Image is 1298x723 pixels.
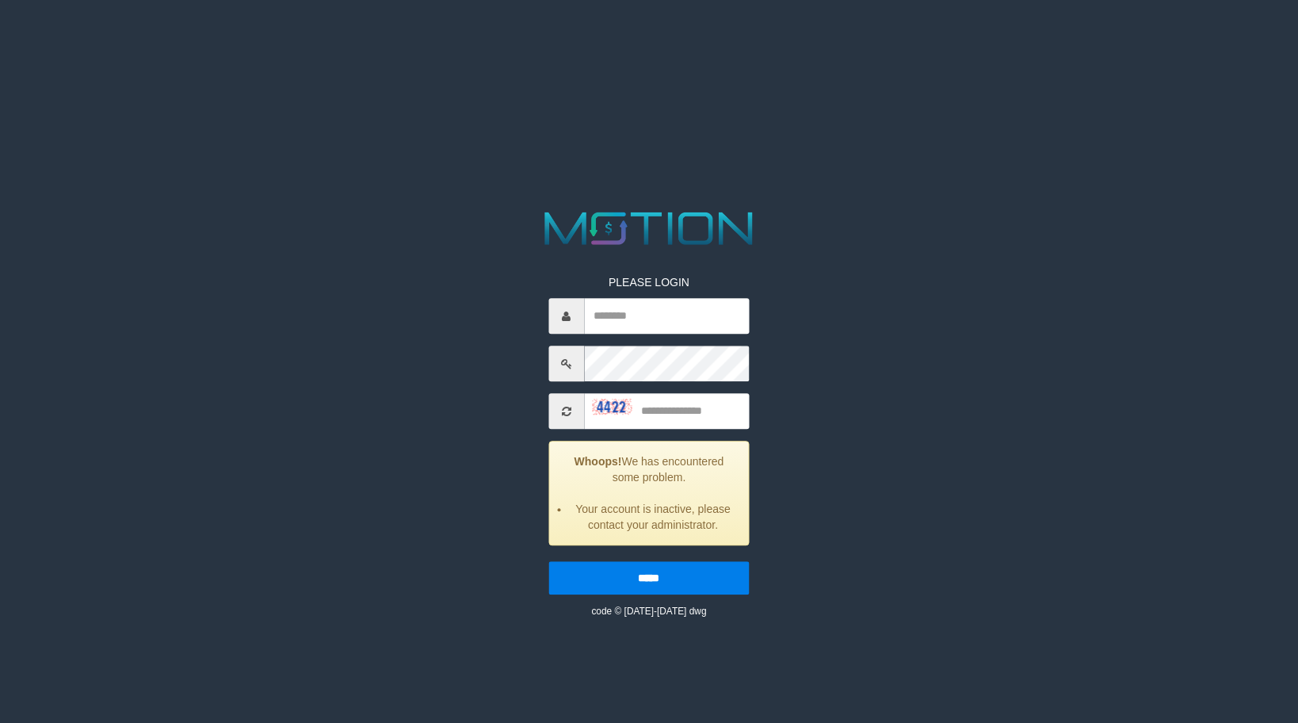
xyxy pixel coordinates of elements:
[575,456,622,469] strong: Whoops!
[591,606,706,618] small: code © [DATE]-[DATE] dwg
[592,399,632,415] img: captcha
[548,275,749,291] p: PLEASE LOGIN
[536,206,763,251] img: MOTION_logo.png
[548,442,749,546] div: We has encountered some problem.
[569,502,736,534] li: Your account is inactive, please contact your administrator.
